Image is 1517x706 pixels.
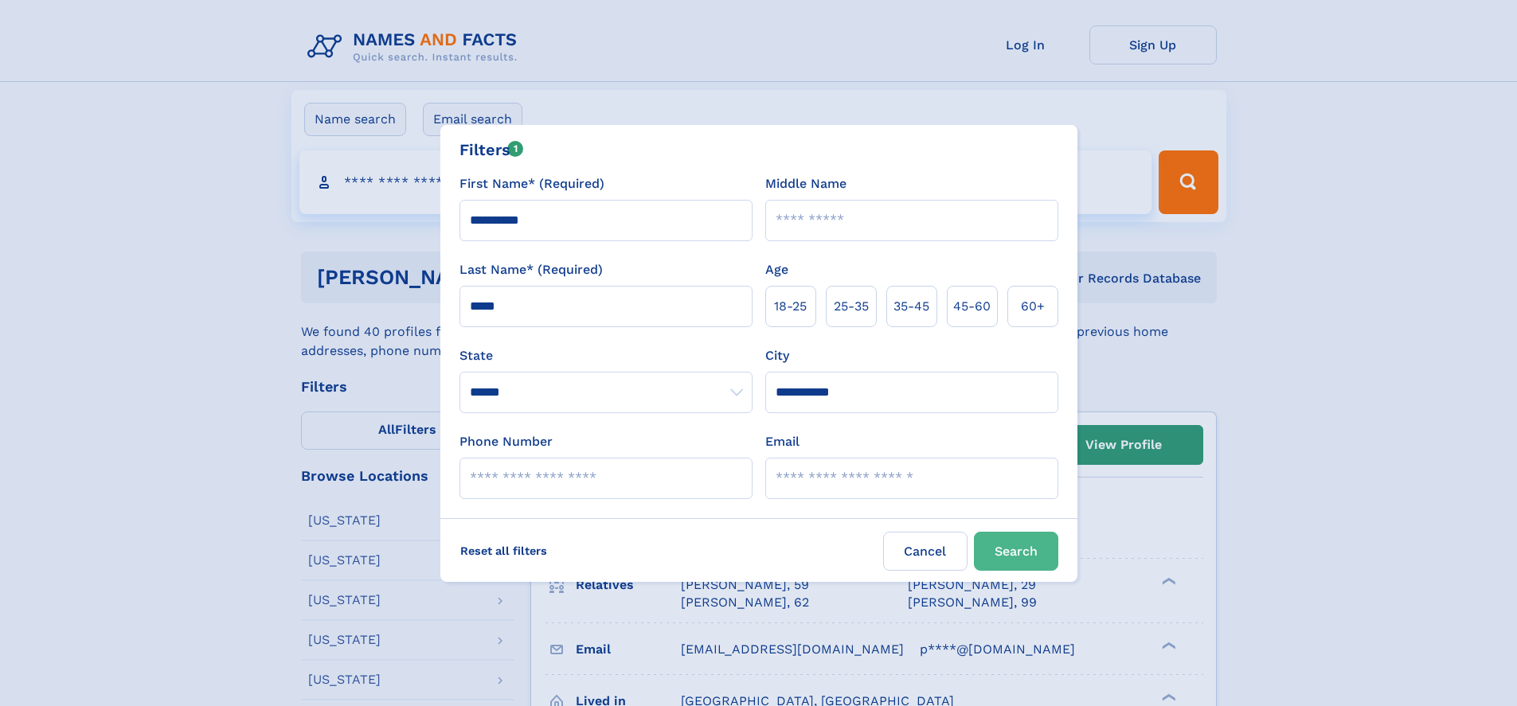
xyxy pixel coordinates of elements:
label: Cancel [883,532,968,571]
label: Phone Number [459,432,553,451]
span: 60+ [1021,297,1045,316]
label: First Name* (Required) [459,174,604,193]
label: State [459,346,753,365]
span: 25‑35 [834,297,869,316]
span: 35‑45 [893,297,929,316]
label: Email [765,432,800,451]
span: 18‑25 [774,297,807,316]
span: 45‑60 [953,297,991,316]
label: Last Name* (Required) [459,260,603,279]
label: Age [765,260,788,279]
div: Filters [459,138,524,162]
label: Middle Name [765,174,846,193]
button: Search [974,532,1058,571]
label: Reset all filters [450,532,557,570]
label: City [765,346,789,365]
